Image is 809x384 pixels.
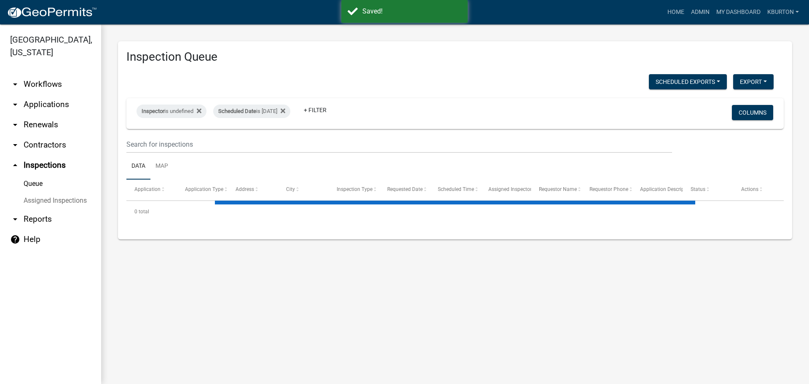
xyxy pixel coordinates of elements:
i: arrow_drop_down [10,99,20,110]
a: Data [126,153,150,180]
button: Scheduled Exports [649,74,727,89]
a: + Filter [297,102,333,118]
datatable-header-cell: City [278,180,329,200]
datatable-header-cell: Inspection Type [329,180,379,200]
a: Admin [688,4,713,20]
datatable-header-cell: Status [683,180,733,200]
span: Requestor Name [539,186,577,192]
div: 0 total [126,201,784,222]
datatable-header-cell: Application Type [177,180,228,200]
span: Inspection Type [337,186,372,192]
i: arrow_drop_down [10,120,20,130]
span: Actions [741,186,758,192]
datatable-header-cell: Application Description [632,180,683,200]
datatable-header-cell: Address [228,180,278,200]
datatable-header-cell: Requested Date [379,180,430,200]
input: Search for inspections [126,136,672,153]
span: Assigned Inspector [488,186,532,192]
i: arrow_drop_down [10,79,20,89]
span: Address [236,186,254,192]
span: Scheduled Date [218,108,256,114]
span: Application [134,186,161,192]
span: Status [691,186,705,192]
datatable-header-cell: Scheduled Time [430,180,480,200]
a: kburton [764,4,802,20]
a: Map [150,153,173,180]
span: Requestor Phone [589,186,628,192]
i: arrow_drop_down [10,214,20,224]
a: My Dashboard [713,4,764,20]
span: Inspector [142,108,164,114]
i: help [10,234,20,244]
span: Requested Date [387,186,423,192]
span: City [286,186,295,192]
div: is undefined [137,105,206,118]
i: arrow_drop_down [10,140,20,150]
div: Saved! [362,6,461,16]
button: Columns [732,105,773,120]
datatable-header-cell: Actions [733,180,784,200]
datatable-header-cell: Requestor Phone [581,180,632,200]
button: Export [733,74,774,89]
datatable-header-cell: Assigned Inspector [480,180,531,200]
datatable-header-cell: Requestor Name [531,180,581,200]
h3: Inspection Queue [126,50,784,64]
div: is [DATE] [213,105,290,118]
datatable-header-cell: Application [126,180,177,200]
span: Application Description [640,186,693,192]
i: arrow_drop_up [10,160,20,170]
a: Home [664,4,688,20]
span: Scheduled Time [438,186,474,192]
span: Application Type [185,186,223,192]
